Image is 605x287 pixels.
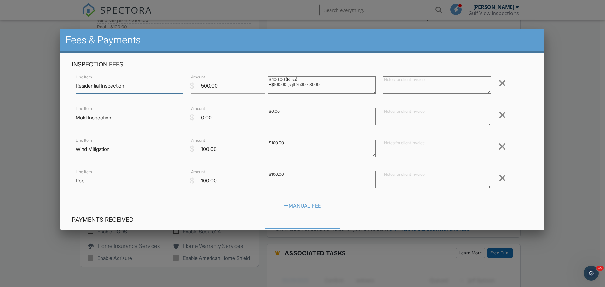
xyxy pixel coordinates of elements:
div: Manual Fee [274,200,331,211]
label: Line Item [76,74,92,80]
div: $ [190,81,194,91]
a: Manual Fee [274,204,331,210]
label: Amount [191,106,205,112]
label: Line Item [76,106,92,112]
h4: Inspection Fees [72,60,533,69]
label: Line Item [76,138,92,143]
h2: Fees & Payments [66,34,539,46]
label: Amount [191,138,205,143]
textarea: $400.00 (Base) +$100.00 (sqft 2500 - 3000) [268,76,376,94]
textarea: $0.00 [268,108,376,125]
div: Received Payment [265,228,341,240]
div: $ [190,175,194,186]
textarea: $100.00 [268,140,376,157]
div: $ [190,112,194,123]
iframe: Intercom live chat [584,266,599,281]
div: $ [190,144,194,154]
label: Amount [191,74,205,80]
label: Amount [191,169,205,175]
label: Line Item [76,169,92,175]
h4: Payments Received [72,216,533,224]
textarea: $100.00 [268,171,376,188]
span: 10 [596,266,604,271]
